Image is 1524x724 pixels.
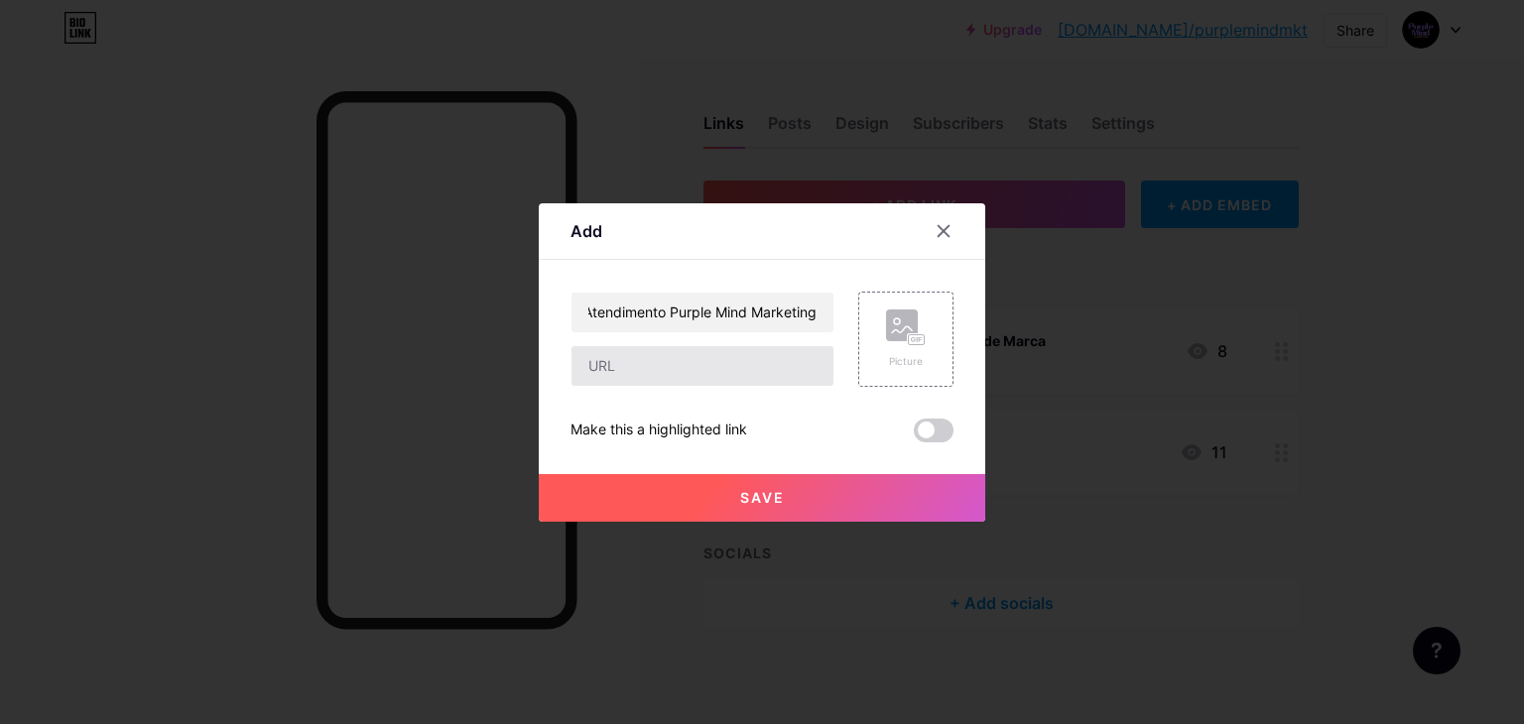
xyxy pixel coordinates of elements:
[886,354,926,369] div: Picture
[571,219,602,243] div: Add
[571,293,833,332] input: Title
[571,346,833,386] input: URL
[740,489,785,506] span: Save
[571,419,747,442] div: Make this a highlighted link
[539,474,985,522] button: Save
